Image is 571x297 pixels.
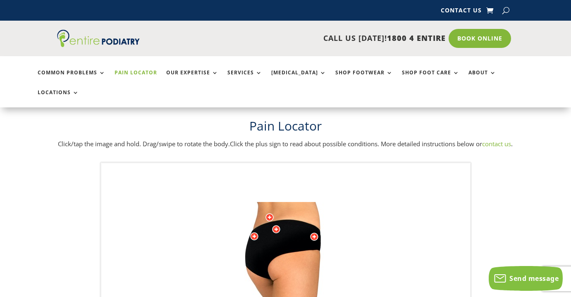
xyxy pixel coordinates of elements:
[441,7,482,17] a: Contact Us
[230,140,513,148] span: Click the plus sign to read about possible conditions. More detailed instructions below or .
[482,140,511,148] a: contact us
[58,140,230,148] span: Click/tap the image and hold. Drag/swipe to rotate the body.
[57,30,140,47] img: logo (1)
[402,70,459,88] a: Shop Foot Care
[335,70,393,88] a: Shop Footwear
[271,70,326,88] a: [MEDICAL_DATA]
[38,90,79,107] a: Locations
[115,70,157,88] a: Pain Locator
[57,40,140,49] a: Entire Podiatry
[468,70,496,88] a: About
[489,266,563,291] button: Send message
[227,70,262,88] a: Services
[38,70,105,88] a: Common Problems
[509,274,559,283] span: Send message
[161,33,446,44] p: CALL US [DATE]!
[57,117,514,139] h1: Pain Locator
[387,33,446,43] span: 1800 4 ENTIRE
[166,70,218,88] a: Our Expertise
[449,29,511,48] a: Book Online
